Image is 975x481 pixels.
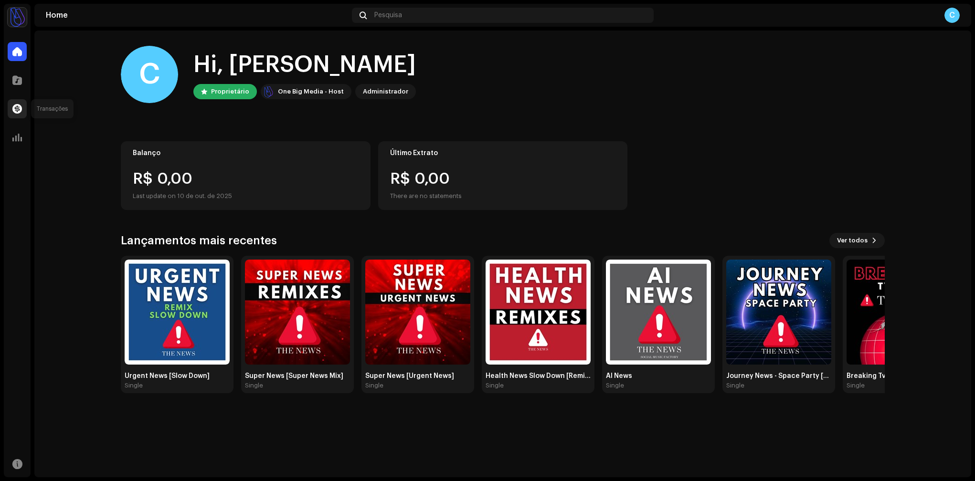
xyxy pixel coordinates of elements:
div: Single [847,382,865,389]
div: Super News [Super News Mix] [245,372,350,380]
span: Ver todos [837,231,868,250]
div: Balanço [133,149,359,157]
re-o-card-value: Balanço [121,141,371,210]
img: b1d5351a-c09a-4c72-a95e-d2511d2bd110 [125,260,230,365]
button: Ver todos [829,233,885,248]
img: e5bc8556-b407-468f-b79f-f97bf8540664 [263,86,274,97]
div: Single [125,382,143,389]
div: Single [726,382,744,389]
div: Home [46,11,348,19]
re-o-card-value: Último Extrato [378,141,628,210]
div: AI News [606,372,711,380]
div: C [944,8,960,23]
div: Journey News - Space Party [Remix] [726,372,831,380]
div: Hi, [PERSON_NAME] [193,50,416,80]
div: C [121,46,178,103]
img: de2accc7-878e-4fa2-9133-38efb3e65d7c [847,260,952,365]
span: Pesquisa [374,11,402,19]
div: There are no statements [390,190,462,202]
img: e896f2d8-8c36-47cc-aafe-ad1a0a91950b [486,260,591,365]
div: Single [486,382,504,389]
img: ce4e560b-23df-4d68-b921-bfd124a3482a [365,260,470,365]
h3: Lançamentos mais recentes [121,233,277,248]
div: Single [365,382,383,389]
div: Single [606,382,624,389]
div: Single [245,382,263,389]
img: 00c66af2-4a2c-4476-ab94-17e6bf2c37b5 [245,260,350,365]
div: Proprietário [211,86,249,97]
div: Urgent News [Slow Down] [125,372,230,380]
div: Last update on 10 de out. de 2025 [133,190,359,202]
div: Administrador [363,86,408,97]
div: Super News [Urgent News] [365,372,470,380]
div: Último Extrato [390,149,616,157]
div: Breaking Tv Mix [Remix] [847,372,952,380]
img: e5bc8556-b407-468f-b79f-f97bf8540664 [8,8,27,27]
div: One Big Media - Host [278,86,344,97]
img: c7b70125-f8a0-4170-a70e-7304682b98ae [606,260,711,365]
img: 6dff3e35-1671-4f23-b034-0fe5552d7b2b [726,260,831,365]
div: Health News Slow Down [Remix] [486,372,591,380]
